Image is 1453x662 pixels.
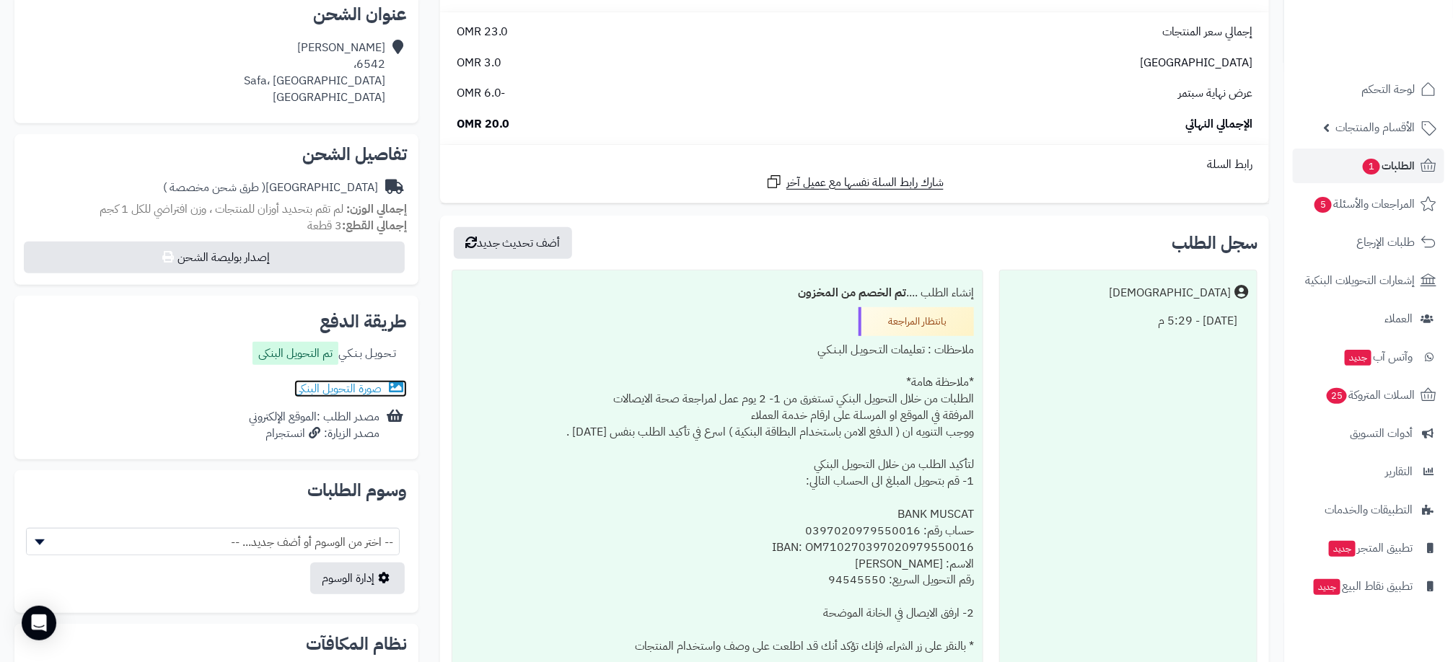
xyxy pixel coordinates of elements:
a: لوحة التحكم [1293,72,1444,107]
a: إدارة الوسوم [310,562,405,594]
span: لم تقم بتحديد أوزان للمنتجات ، وزن افتراضي للكل 1 كجم [100,200,343,218]
a: التطبيقات والخدمات [1293,493,1444,527]
span: 25 [1327,388,1347,404]
h2: نظام المكافآت [26,635,407,653]
span: عرض نهاية سبتمر [1178,85,1252,102]
button: أضف تحديث جديد [454,227,572,259]
a: تطبيق المتجرجديد [1293,531,1444,565]
a: السلات المتروكة25 [1293,378,1444,412]
div: مصدر الزيارة: انستجرام [249,425,379,442]
span: وآتس آب [1343,347,1413,367]
div: Open Intercom Messenger [22,606,56,640]
a: المراجعات والأسئلة5 [1293,187,1444,221]
strong: إجمالي الوزن: [346,200,407,218]
span: جديد [1314,579,1340,595]
a: طلبات الإرجاع [1293,225,1444,260]
span: إشعارات التحويلات البنكية [1305,270,1415,291]
span: شارك رابط السلة نفسها مع عميل آخر [786,175,944,191]
h2: تفاصيل الشحن [26,146,407,163]
a: تطبيق نقاط البيعجديد [1293,569,1444,604]
span: طلبات الإرجاع [1356,232,1415,252]
div: [GEOGRAPHIC_DATA] [163,180,378,196]
span: -- اختر من الوسوم أو أضف جديد... -- [26,528,400,555]
a: أدوات التسويق [1293,416,1444,451]
span: لوحة التحكم [1361,79,1415,100]
span: الأقسام والمنتجات [1335,118,1415,138]
span: 5 [1314,197,1332,213]
span: إجمالي سعر المنتجات [1162,24,1252,40]
span: 23.0 OMR [457,24,509,40]
span: تطبيق نقاط البيع [1312,576,1413,596]
div: بانتظار المراجعة [859,307,974,336]
img: logo-2.png [1355,37,1439,67]
span: المراجعات والأسئلة [1313,194,1415,214]
b: تم الخصم من المخزون [798,284,906,301]
span: التطبيقات والخدمات [1325,500,1413,520]
span: التقارير [1385,462,1413,482]
a: الطلبات1 [1293,149,1444,183]
label: تم التحويل البنكى [253,342,338,365]
h2: طريقة الدفع [320,313,407,330]
span: العملاء [1384,309,1413,329]
div: [PERSON_NAME] 6542، Safa، [GEOGRAPHIC_DATA] [GEOGRAPHIC_DATA] [244,40,385,105]
div: مصدر الطلب :الموقع الإلكتروني [249,409,379,442]
span: -- اختر من الوسوم أو أضف جديد... -- [27,529,399,556]
a: شارك رابط السلة نفسها مع عميل آخر [765,173,944,191]
a: صورة التحويل البنكى [294,380,407,397]
span: جديد [1345,350,1371,366]
h3: سجل الطلب [1172,234,1257,252]
div: [DEMOGRAPHIC_DATA] [1109,285,1231,301]
span: تطبيق المتجر [1327,538,1413,558]
span: 3.0 OMR [457,55,501,71]
strong: إجمالي القطع: [342,217,407,234]
a: العملاء [1293,301,1444,336]
span: [GEOGRAPHIC_DATA] [1140,55,1252,71]
small: 3 قطعة [307,217,407,234]
span: الإجمالي النهائي [1185,116,1252,133]
div: [DATE] - 5:29 م [1009,307,1248,335]
div: رابط السلة [446,156,1263,173]
span: جديد [1329,541,1356,557]
h2: عنوان الشحن [26,6,407,23]
span: -6.0 OMR [457,85,506,102]
span: السلات المتروكة [1325,385,1415,405]
div: تـحـويـل بـنـكـي [253,342,396,368]
a: وآتس آبجديد [1293,340,1444,374]
span: الطلبات [1361,156,1415,176]
a: التقارير [1293,454,1444,489]
button: إصدار بوليصة الشحن [24,242,405,273]
a: إشعارات التحويلات البنكية [1293,263,1444,298]
span: أدوات التسويق [1350,423,1413,443]
h2: وسوم الطلبات [26,482,407,499]
div: إنشاء الطلب .... [461,279,974,307]
span: 1 [1363,159,1380,175]
span: 20.0 OMR [457,116,510,133]
span: ( طرق شحن مخصصة ) [163,179,265,196]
